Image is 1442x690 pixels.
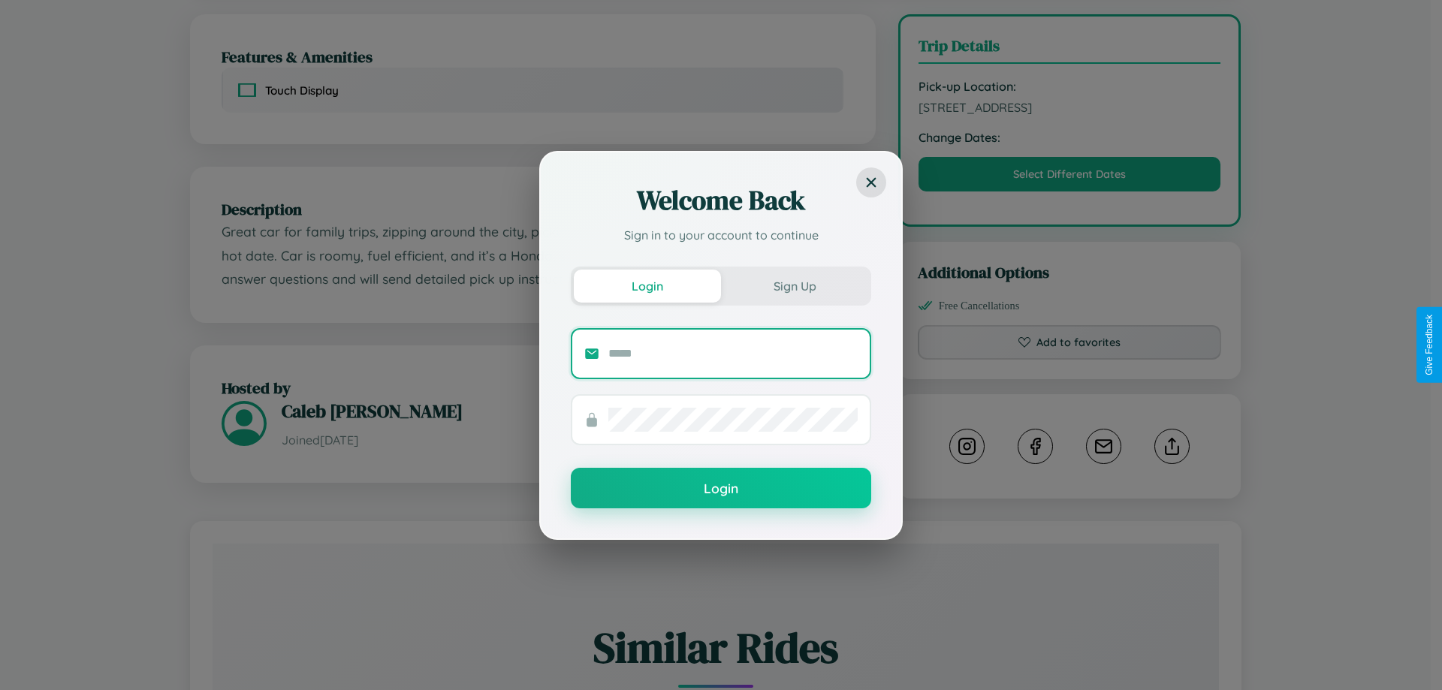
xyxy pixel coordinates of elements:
button: Sign Up [721,270,868,303]
p: Sign in to your account to continue [571,226,871,244]
button: Login [574,270,721,303]
h2: Welcome Back [571,182,871,218]
button: Login [571,468,871,508]
div: Give Feedback [1424,315,1434,375]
